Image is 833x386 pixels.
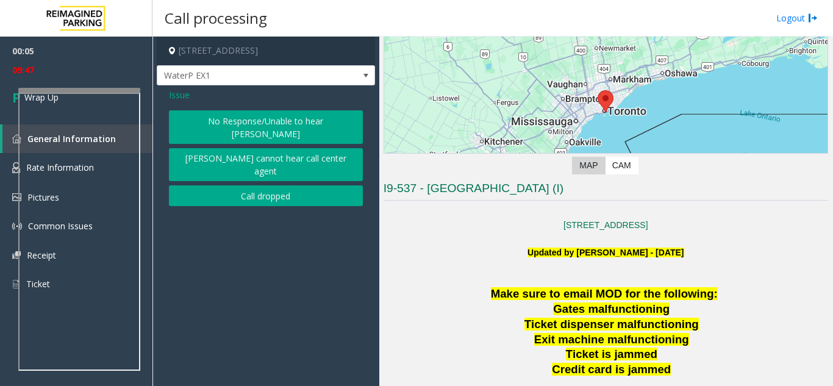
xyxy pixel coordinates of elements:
img: 'icon' [12,251,21,259]
h4: [STREET_ADDRESS] [157,37,375,65]
button: [PERSON_NAME] cannot hear call center agent [169,148,363,182]
img: 'icon' [12,221,22,231]
label: CAM [605,157,638,174]
a: General Information [2,124,152,153]
span: WaterP EX1 [157,66,331,85]
button: Call dropped [169,185,363,206]
img: 'icon' [12,279,20,290]
img: 'icon' [12,134,21,143]
span: Make sure to email MOD for the following: [491,287,718,300]
span: Credit card is jammed [552,363,671,376]
span: Exit machine malfunctioning [534,333,689,346]
span: Issue [169,88,190,101]
div: 10 Bay Street, Toronto, ON [598,90,613,113]
h3: I9-537 - [GEOGRAPHIC_DATA] (I) [384,180,828,201]
img: logout [808,12,818,24]
b: Updated by [PERSON_NAME] - [DATE] [527,248,684,257]
a: Logout [776,12,818,24]
img: 'icon' [12,193,21,201]
img: 'icon' [12,162,20,173]
h3: Call processing [159,3,273,33]
span: Gates malfunctioning [553,302,670,315]
label: Map [572,157,605,174]
span: Ticket dispenser malfunctioning [524,318,699,331]
button: No Response/Unable to hear [PERSON_NAME] [169,110,363,144]
a: [STREET_ADDRESS] [563,220,648,230]
span: Ticket is jammed [566,348,657,360]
